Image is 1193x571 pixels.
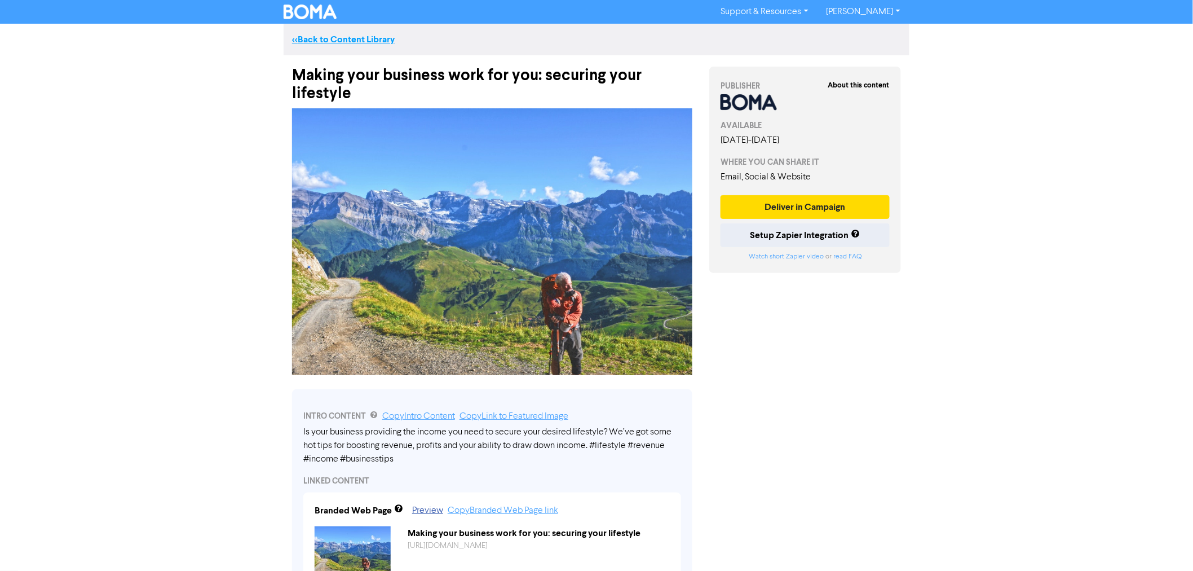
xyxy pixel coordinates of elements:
div: LINKED CONTENT [303,475,681,487]
div: Making your business work for you: securing your lifestyle [292,55,692,103]
div: or [721,252,890,262]
div: Making your business work for you: securing your lifestyle [399,526,678,540]
a: Watch short Zapier video [749,253,824,260]
a: Support & Resources [712,3,818,21]
a: <<Back to Content Library [292,34,395,45]
div: Is your business providing the income you need to secure your desired lifestyle? We’ve got some h... [303,425,681,466]
a: Copy Intro Content [382,412,455,421]
button: Setup Zapier Integration [721,223,890,247]
div: WHERE YOU CAN SHARE IT [721,156,890,168]
button: Deliver in Campaign [721,195,890,219]
div: INTRO CONTENT [303,410,681,423]
a: [URL][DOMAIN_NAME] [408,542,488,550]
a: [PERSON_NAME] [818,3,909,21]
a: read FAQ [833,253,861,260]
div: PUBLISHER [721,80,890,92]
strong: About this content [828,81,890,90]
div: Email, Social & Website [721,170,890,184]
a: Copy Link to Featured Image [459,412,568,421]
a: Preview [412,506,443,515]
div: https://public2.bomamarketing.com/cp/5FOV2nVlOACCp3akDaZ5wu?sa=EOxpf6Fk [399,540,678,552]
div: [DATE] - [DATE] [721,134,890,147]
a: Copy Branded Web Page link [448,506,558,515]
div: AVAILABLE [721,120,890,131]
iframe: Chat Widget [1137,517,1193,571]
div: Branded Web Page [315,504,392,517]
img: BOMA Logo [284,5,337,19]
